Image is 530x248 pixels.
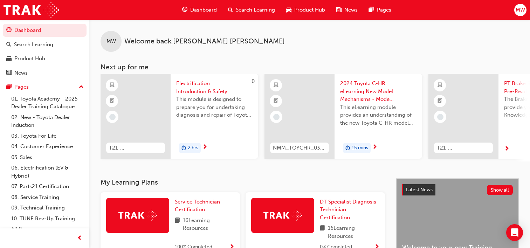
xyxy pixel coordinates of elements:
[176,95,253,119] span: This module is designed to prepare you for undertaking diagnosis and repair of Toyota & Lexus Ele...
[110,97,115,106] span: booktick-icon
[8,202,87,213] a: 09. Technical Training
[286,6,291,14] span: car-icon
[273,144,326,152] span: NMM_TOYCHR_032024_MODULE_1
[516,6,525,14] span: MW
[110,81,115,90] span: learningResourceType_ELEARNING-icon
[6,42,11,48] span: search-icon
[3,52,87,65] a: Product Hub
[6,70,12,76] span: news-icon
[320,199,376,221] span: DT Specialist Diagnosis Technician Certification
[188,144,198,152] span: 2 hrs
[228,6,233,14] span: search-icon
[8,94,87,112] a: 01. Toyota Academy - 2025 Dealer Training Catalogue
[340,80,417,103] span: 2024 Toyota C-HR eLearning New Model Mechanisms - Model Outline (Module 1)
[3,22,87,81] button: DashboardSearch LearningProduct HubNews
[377,6,391,14] span: Pages
[89,63,530,71] h3: Next up for me
[336,6,342,14] span: news-icon
[274,81,278,90] span: learningResourceType_ELEARNING-icon
[352,144,368,152] span: 15 mins
[8,163,87,181] a: 06. Electrification (EV & Hybrid)
[177,3,222,17] a: guage-iconDashboard
[176,80,253,95] span: Electrification Introduction & Safety
[514,4,526,16] button: MW
[252,78,255,84] span: 0
[222,3,281,17] a: search-iconSearch Learning
[438,81,442,90] span: learningResourceType_ELEARNING-icon
[8,112,87,131] a: 02. New - Toyota Dealer Induction
[344,6,358,14] span: News
[369,6,374,14] span: pages-icon
[504,146,509,152] span: next-icon
[175,199,220,213] span: Service Technician Certification
[320,198,379,222] a: DT Specialist Diagnosis Technician Certification
[8,213,87,224] a: 10. TUNE Rev-Up Training
[372,144,377,151] span: next-icon
[3,24,87,37] a: Dashboard
[281,3,331,17] a: car-iconProduct Hub
[175,198,234,214] a: Service Technician Certification
[109,114,116,120] span: learningRecordVerb_NONE-icon
[101,178,385,186] h3: My Learning Plans
[6,84,12,90] span: pages-icon
[294,6,325,14] span: Product Hub
[101,74,258,159] a: 0T21-FOD_HVIS_PREREQElectrification Introduction & SafetyThis module is designed to prepare you f...
[181,144,186,153] span: duration-icon
[14,55,45,63] div: Product Hub
[14,41,53,49] div: Search Learning
[487,185,513,195] button: Show all
[106,37,116,46] span: MW
[438,97,442,106] span: booktick-icon
[8,192,87,203] a: 08. Service Training
[320,224,325,240] span: book-icon
[363,3,397,17] a: pages-iconPages
[274,97,278,106] span: booktick-icon
[406,187,433,193] span: Latest News
[118,210,157,221] img: Trak
[182,6,187,14] span: guage-icon
[3,81,87,94] button: Pages
[14,69,28,77] div: News
[506,224,523,241] div: Open Intercom Messenger
[263,210,302,221] img: Trak
[8,181,87,192] a: 07. Parts21 Certification
[6,56,12,62] span: car-icon
[8,131,87,142] a: 03. Toyota For Life
[3,67,87,80] a: News
[340,103,417,127] span: This eLearning module provides an understanding of the new Toyota C-HR model line-up and their Ka...
[264,74,422,159] a: NMM_TOYCHR_032024_MODULE_12024 Toyota C-HR eLearning New Model Mechanisms - Model Outline (Module...
[331,3,363,17] a: news-iconNews
[8,141,87,152] a: 04. Customer Experience
[175,216,180,232] span: book-icon
[79,83,84,92] span: up-icon
[77,234,82,243] span: prev-icon
[328,224,379,240] span: 16 Learning Resources
[273,114,280,120] span: learningRecordVerb_NONE-icon
[183,216,234,232] span: 16 Learning Resources
[190,6,217,14] span: Dashboard
[437,114,443,120] span: learningRecordVerb_NONE-icon
[236,6,275,14] span: Search Learning
[202,144,207,151] span: next-icon
[402,184,513,195] a: Latest NewsShow all
[4,2,59,18] img: Trak
[109,144,162,152] span: T21-FOD_HVIS_PREREQ
[8,152,87,163] a: 05. Sales
[6,27,12,34] span: guage-icon
[345,144,350,153] span: duration-icon
[8,224,87,235] a: All Pages
[124,37,285,46] span: Welcome back , [PERSON_NAME] [PERSON_NAME]
[3,38,87,51] a: Search Learning
[14,83,29,91] div: Pages
[437,144,490,152] span: T21-PTCH_BR_PRE_READ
